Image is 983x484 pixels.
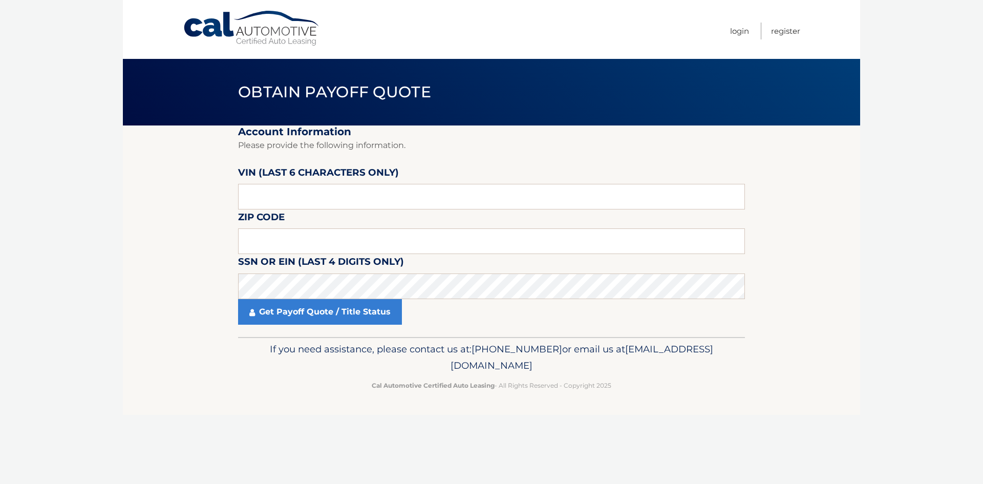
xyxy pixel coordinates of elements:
a: Login [730,23,749,39]
a: Register [771,23,800,39]
label: SSN or EIN (last 4 digits only) [238,254,404,273]
p: - All Rights Reserved - Copyright 2025 [245,380,738,391]
strong: Cal Automotive Certified Auto Leasing [372,382,495,389]
span: [PHONE_NUMBER] [472,343,562,355]
h2: Account Information [238,125,745,138]
p: Please provide the following information. [238,138,745,153]
a: Get Payoff Quote / Title Status [238,299,402,325]
span: Obtain Payoff Quote [238,82,431,101]
a: Cal Automotive [183,10,321,47]
label: VIN (last 6 characters only) [238,165,399,184]
label: Zip Code [238,209,285,228]
p: If you need assistance, please contact us at: or email us at [245,341,738,374]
